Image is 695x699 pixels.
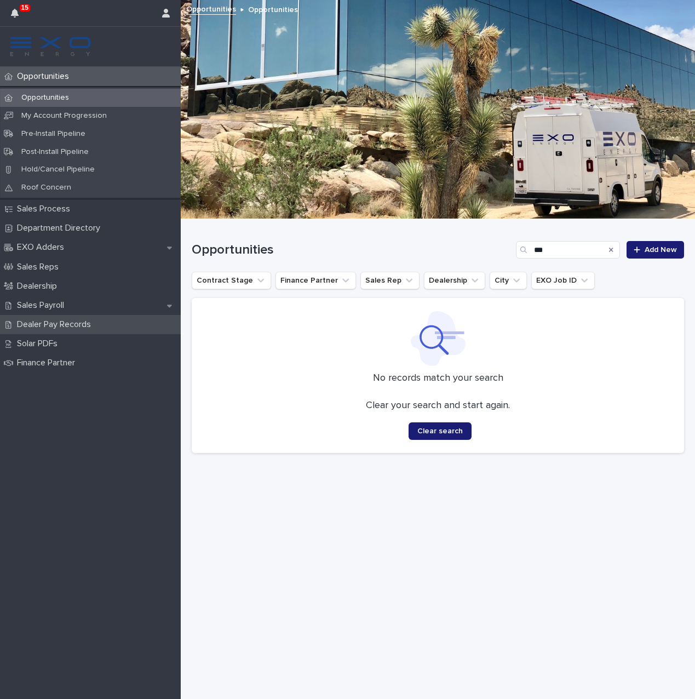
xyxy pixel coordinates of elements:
p: Finance Partner [13,358,84,368]
p: My Account Progression [13,111,116,121]
a: Add New [627,241,684,259]
span: Clear search [417,427,463,435]
p: Post-Install Pipeline [13,147,97,157]
p: EXO Adders [13,242,73,253]
p: Hold/Cancel Pipeline [13,165,104,174]
p: No records match your search [205,373,671,385]
a: Opportunities [186,2,236,15]
button: Sales Rep [360,272,420,289]
p: Solar PDFs [13,339,66,349]
input: Search [516,241,620,259]
p: Sales Process [13,204,79,214]
p: Opportunities [248,3,298,15]
button: Dealership [424,272,485,289]
p: Roof Concern [13,183,80,192]
button: Contract Stage [192,272,271,289]
button: City [490,272,527,289]
p: Department Directory [13,223,109,233]
div: 15 [11,7,25,26]
span: Add New [645,246,677,254]
p: Clear your search and start again. [366,400,510,412]
p: Sales Reps [13,262,67,272]
p: Opportunities [13,71,78,82]
button: Clear search [409,422,472,440]
p: Sales Payroll [13,300,73,311]
p: Pre-Install Pipeline [13,129,94,139]
p: Dealership [13,281,66,291]
button: Finance Partner [275,272,356,289]
p: Dealer Pay Records [13,319,100,330]
h1: Opportunities [192,242,512,258]
img: FKS5r6ZBThi8E5hshIGi [9,36,92,58]
p: 15 [21,4,28,12]
p: Opportunities [13,93,78,102]
button: EXO Job ID [531,272,595,289]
